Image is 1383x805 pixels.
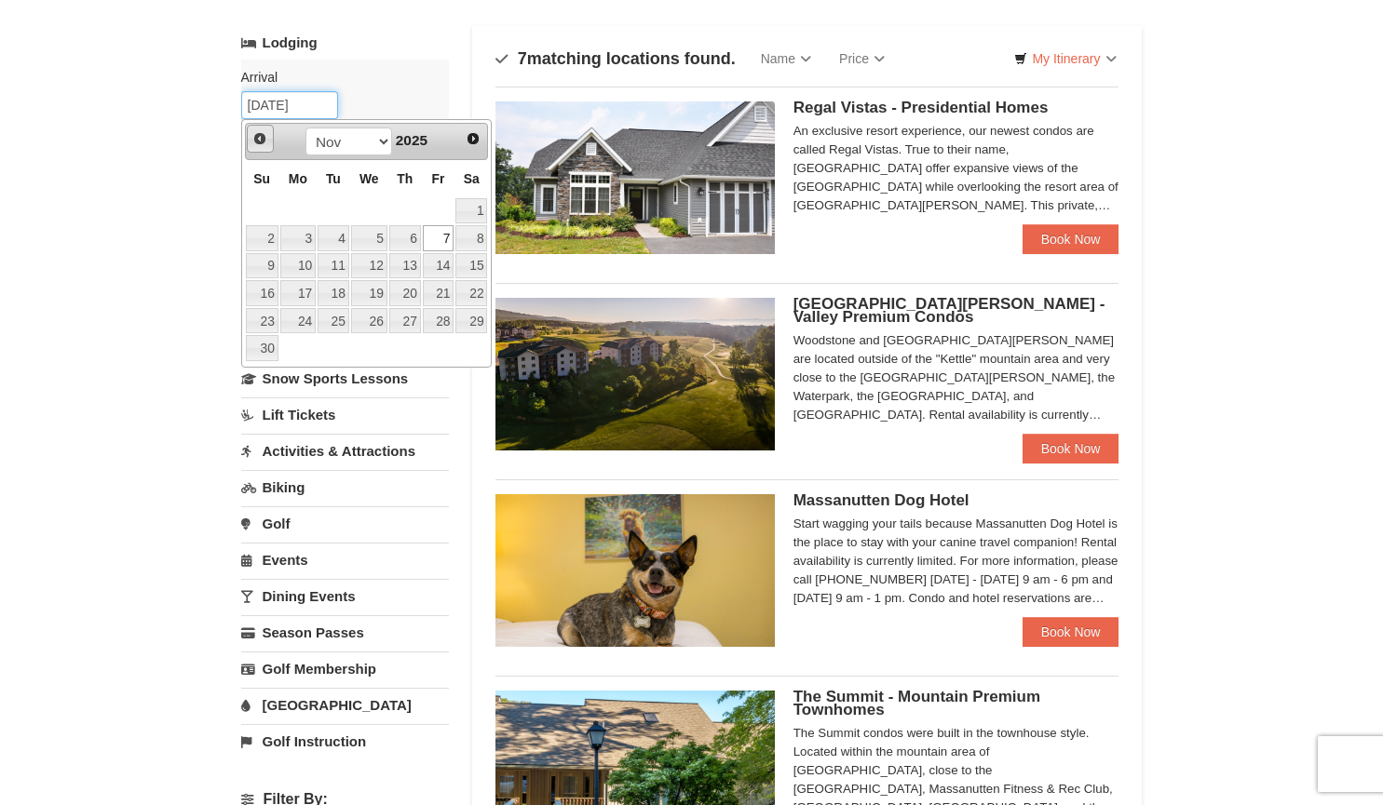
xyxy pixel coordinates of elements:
[241,615,449,650] a: Season Passes
[423,253,454,279] a: 14
[466,131,481,146] span: Next
[495,494,775,647] img: 27428181-5-81c892a3.jpg
[318,280,349,306] a: 18
[825,40,899,77] a: Price
[241,470,449,504] a: Biking
[351,253,387,279] a: 12
[1023,617,1119,647] a: Book Now
[423,308,454,334] a: 28
[793,688,1040,718] span: The Summit - Mountain Premium Townhomes
[423,225,454,251] a: 7
[495,101,775,254] img: 19218991-1-902409a9.jpg
[289,171,307,186] span: Monday
[455,253,487,279] a: 15
[241,651,449,686] a: Golf Membership
[793,122,1119,215] div: An exclusive resort experience, our newest condos are called Regal Vistas. True to their name, [G...
[423,280,454,306] a: 21
[455,198,487,224] a: 1
[280,225,316,251] a: 3
[793,331,1119,424] div: Woodstone and [GEOGRAPHIC_DATA][PERSON_NAME] are located outside of the "Kettle" mountain area an...
[747,40,825,77] a: Name
[455,308,487,334] a: 29
[793,295,1105,326] span: [GEOGRAPHIC_DATA][PERSON_NAME] - Valley Premium Condos
[241,397,449,432] a: Lift Tickets
[246,280,278,306] a: 16
[359,171,379,186] span: Wednesday
[246,253,278,279] a: 9
[389,225,421,251] a: 6
[460,126,486,152] a: Next
[247,125,275,153] a: Prev
[241,434,449,468] a: Activities & Attractions
[246,308,278,334] a: 23
[351,280,387,306] a: 19
[793,515,1119,608] div: Start wagging your tails because Massanutten Dog Hotel is the place to stay with your canine trav...
[318,225,349,251] a: 4
[455,280,487,306] a: 22
[241,688,449,722] a: [GEOGRAPHIC_DATA]
[280,308,316,334] a: 24
[389,253,421,279] a: 13
[318,253,349,279] a: 11
[326,171,341,186] span: Tuesday
[241,579,449,613] a: Dining Events
[455,225,487,251] a: 8
[389,280,421,306] a: 20
[518,49,527,68] span: 7
[1023,434,1119,463] a: Book Now
[241,724,449,758] a: Golf Instruction
[252,131,267,146] span: Prev
[396,132,427,148] span: 2025
[793,491,969,509] span: Massanutten Dog Hotel
[241,506,449,541] a: Golf
[351,225,387,251] a: 5
[397,171,413,186] span: Thursday
[793,99,1049,116] span: Regal Vistas - Presidential Homes
[464,171,480,186] span: Saturday
[246,335,278,361] a: 30
[389,308,421,334] a: 27
[241,361,449,396] a: Snow Sports Lessons
[318,308,349,334] a: 25
[1023,224,1119,254] a: Book Now
[241,26,449,60] a: Lodging
[253,171,270,186] span: Sunday
[280,280,316,306] a: 17
[241,68,435,87] label: Arrival
[432,171,445,186] span: Friday
[241,543,449,577] a: Events
[1002,45,1128,73] a: My Itinerary
[280,253,316,279] a: 10
[246,225,278,251] a: 2
[495,298,775,450] img: 19219041-4-ec11c166.jpg
[495,49,736,68] h4: matching locations found.
[351,308,387,334] a: 26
